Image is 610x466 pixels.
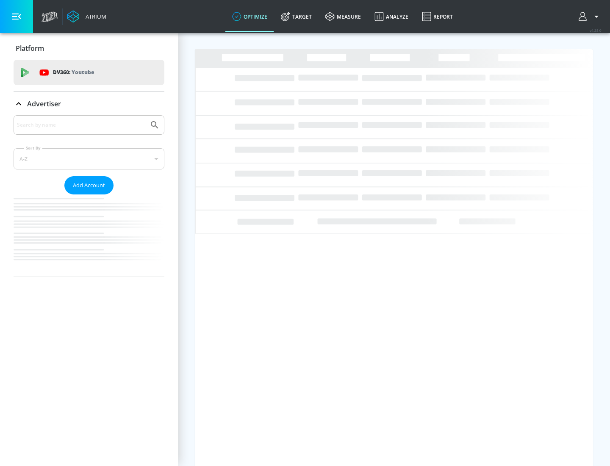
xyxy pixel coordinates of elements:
[16,44,44,53] p: Platform
[82,13,106,20] div: Atrium
[14,194,164,277] nav: list of Advertiser
[73,180,105,190] span: Add Account
[24,145,42,151] label: Sort By
[415,1,460,32] a: Report
[72,68,94,77] p: Youtube
[225,1,274,32] a: optimize
[590,28,602,33] span: v 4.28.0
[14,36,164,60] div: Platform
[319,1,368,32] a: measure
[64,176,114,194] button: Add Account
[14,115,164,277] div: Advertiser
[368,1,415,32] a: Analyze
[14,148,164,169] div: A-Z
[14,92,164,116] div: Advertiser
[17,119,145,130] input: Search by name
[274,1,319,32] a: Target
[27,99,61,108] p: Advertiser
[14,60,164,85] div: DV360: Youtube
[53,68,94,77] p: DV360:
[67,10,106,23] a: Atrium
